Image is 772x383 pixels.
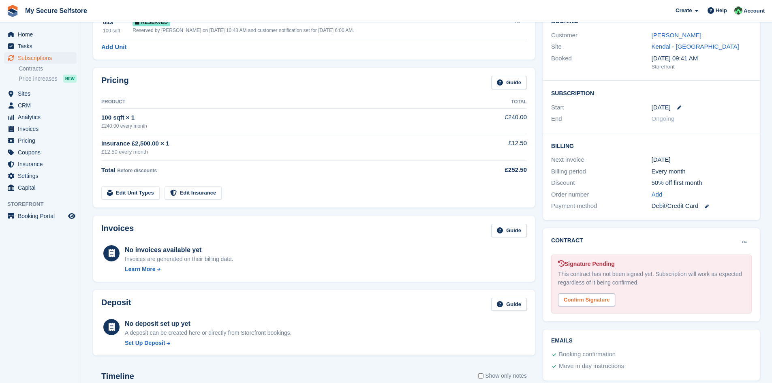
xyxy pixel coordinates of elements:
[133,18,170,26] span: Reserved
[559,362,624,371] div: Move in day instructions
[103,18,133,27] div: 043
[19,75,58,83] span: Price increases
[101,96,461,109] th: Product
[18,158,66,170] span: Insurance
[551,178,651,188] div: Discount
[652,32,701,39] a: [PERSON_NAME]
[4,158,77,170] a: menu
[652,190,663,199] a: Add
[101,186,160,200] a: Edit Unit Types
[18,29,66,40] span: Home
[4,182,77,193] a: menu
[716,6,727,15] span: Help
[551,54,651,71] div: Booked
[478,372,527,380] label: Show only notes
[652,54,752,63] div: [DATE] 09:41 AM
[551,338,752,344] h2: Emails
[558,291,615,298] a: Confirm Signature
[652,178,752,188] div: 50% off first month
[117,168,157,173] span: Before discounts
[101,122,461,130] div: £240.00 every month
[19,74,77,83] a: Price increases NEW
[4,29,77,40] a: menu
[4,210,77,222] a: menu
[125,319,292,329] div: No deposit set up yet
[558,270,745,287] div: This contract has not been signed yet. Subscription will work as expected regardless of it being ...
[125,339,292,347] a: Set Up Deposit
[478,372,483,380] input: Show only notes
[18,52,66,64] span: Subscriptions
[551,236,583,245] h2: Contract
[652,63,752,71] div: Storefront
[652,155,752,165] div: [DATE]
[133,27,499,34] div: Reserved by [PERSON_NAME] on [DATE] 10:43 AM and customer notification set for [DATE] 6:00 AM.
[558,293,615,307] div: Confirm Signature
[4,100,77,111] a: menu
[125,265,233,274] a: Learn More
[125,265,155,274] div: Learn More
[551,201,651,211] div: Payment method
[18,135,66,146] span: Pricing
[19,65,77,73] a: Contracts
[652,167,752,176] div: Every month
[101,139,461,148] div: Insurance £2,500.00 × 1
[676,6,692,15] span: Create
[125,329,292,337] p: A deposit can be created here or directly from Storefront bookings.
[18,147,66,158] span: Coupons
[101,298,131,311] h2: Deposit
[63,75,77,83] div: NEW
[551,155,651,165] div: Next invoice
[22,4,90,17] a: My Secure Selfstore
[491,298,527,311] a: Guide
[67,211,77,221] a: Preview store
[461,134,527,160] td: £12.50
[101,372,134,381] h2: Timeline
[4,111,77,123] a: menu
[4,147,77,158] a: menu
[491,76,527,89] a: Guide
[734,6,742,15] img: Greg Allsopp
[101,167,115,173] span: Total
[125,255,233,263] div: Invoices are generated on their billing date.
[101,43,126,52] a: Add Unit
[551,190,651,199] div: Order number
[18,41,66,52] span: Tasks
[18,182,66,193] span: Capital
[103,27,133,34] div: 100 sqft
[101,113,461,122] div: 100 sqft × 1
[4,88,77,99] a: menu
[551,42,651,51] div: Site
[6,5,19,17] img: stora-icon-8386f47178a22dfd0bd8f6a31ec36ba5ce8667c1dd55bd0f319d3a0aa187defe.svg
[4,52,77,64] a: menu
[551,167,651,176] div: Billing period
[18,111,66,123] span: Analytics
[558,260,745,268] div: Signature Pending
[101,224,134,237] h2: Invoices
[652,43,739,50] a: Kendal - [GEOGRAPHIC_DATA]
[18,123,66,135] span: Invoices
[652,103,671,112] time: 2025-09-21 00:00:00 UTC
[4,123,77,135] a: menu
[652,201,752,211] div: Debit/Credit Card
[18,100,66,111] span: CRM
[744,7,765,15] span: Account
[18,88,66,99] span: Sites
[125,245,233,255] div: No invoices available yet
[101,148,461,156] div: £12.50 every month
[101,76,129,89] h2: Pricing
[7,200,81,208] span: Storefront
[4,170,77,182] a: menu
[551,114,651,124] div: End
[559,350,616,359] div: Booking confirmation
[551,103,651,112] div: Start
[652,115,675,122] span: Ongoing
[551,141,752,150] h2: Billing
[4,135,77,146] a: menu
[125,339,165,347] div: Set Up Deposit
[491,224,527,237] a: Guide
[551,31,651,40] div: Customer
[461,108,527,134] td: £240.00
[551,89,752,97] h2: Subscription
[4,41,77,52] a: menu
[165,186,222,200] a: Edit Insurance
